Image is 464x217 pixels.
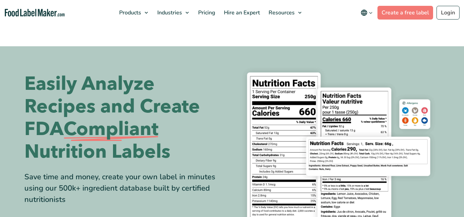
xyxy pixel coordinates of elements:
[24,73,227,163] h1: Easily Analyze Recipes and Create FDA Nutrition Labels
[155,9,183,16] span: Industries
[64,118,158,141] span: Compliant
[377,6,433,20] a: Create a free label
[117,9,142,16] span: Products
[24,171,227,205] div: Save time and money, create your own label in minutes using our 500k+ ingredient database built b...
[222,9,261,16] span: Hire an Expert
[267,9,295,16] span: Resources
[196,9,216,16] span: Pricing
[437,6,460,20] a: Login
